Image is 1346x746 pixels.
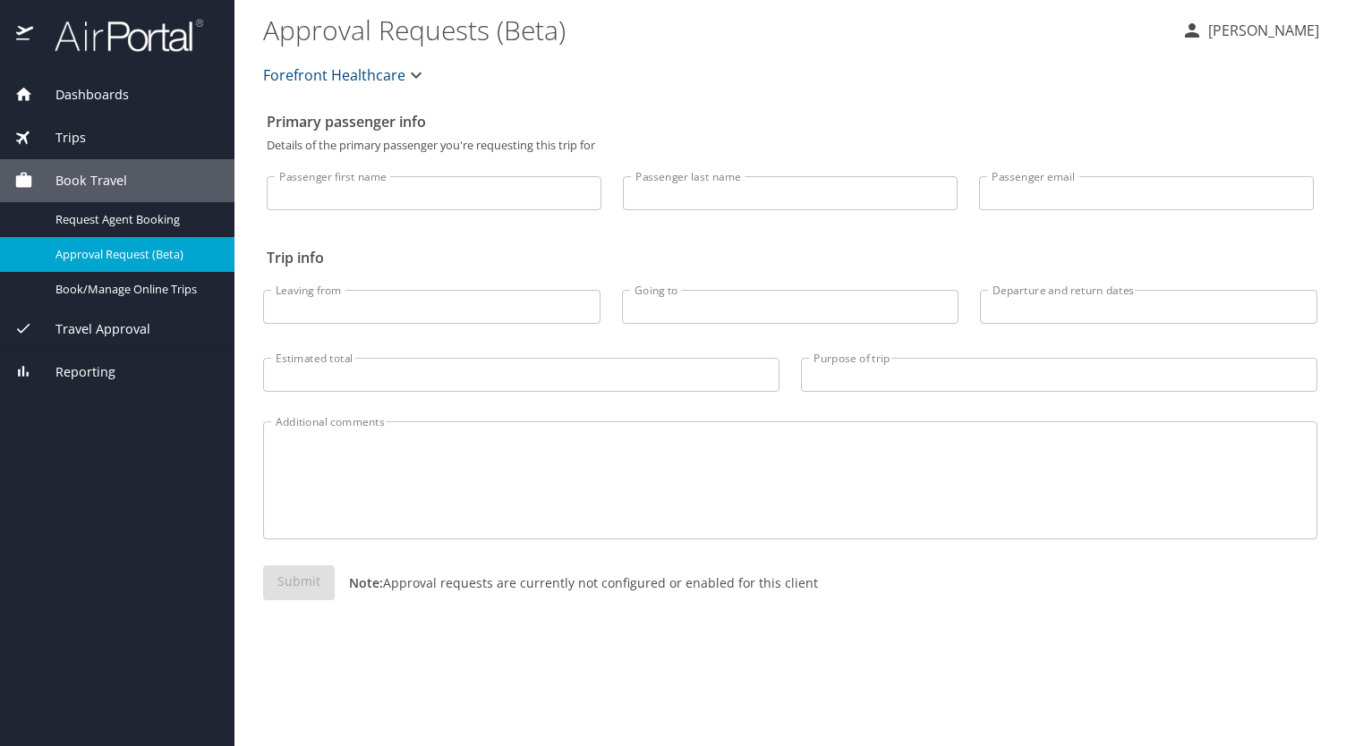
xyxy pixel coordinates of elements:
[35,18,203,53] img: airportal-logo.png
[55,246,213,263] span: Approval Request (Beta)
[33,171,127,191] span: Book Travel
[33,362,115,382] span: Reporting
[267,107,1314,136] h2: Primary passenger info
[263,2,1167,57] h1: Approval Requests (Beta)
[335,573,818,592] p: Approval requests are currently not configured or enabled for this client
[33,319,150,339] span: Travel Approval
[1174,14,1326,47] button: [PERSON_NAME]
[267,140,1314,151] p: Details of the primary passenger you're requesting this trip for
[267,243,1314,272] h2: Trip info
[349,574,383,591] strong: Note:
[55,281,213,298] span: Book/Manage Online Trips
[1203,20,1319,41] p: [PERSON_NAME]
[256,57,434,93] button: Forefront Healthcare
[33,128,86,148] span: Trips
[16,18,35,53] img: icon-airportal.png
[263,63,405,88] span: Forefront Healthcare
[33,85,129,105] span: Dashboards
[55,211,213,228] span: Request Agent Booking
